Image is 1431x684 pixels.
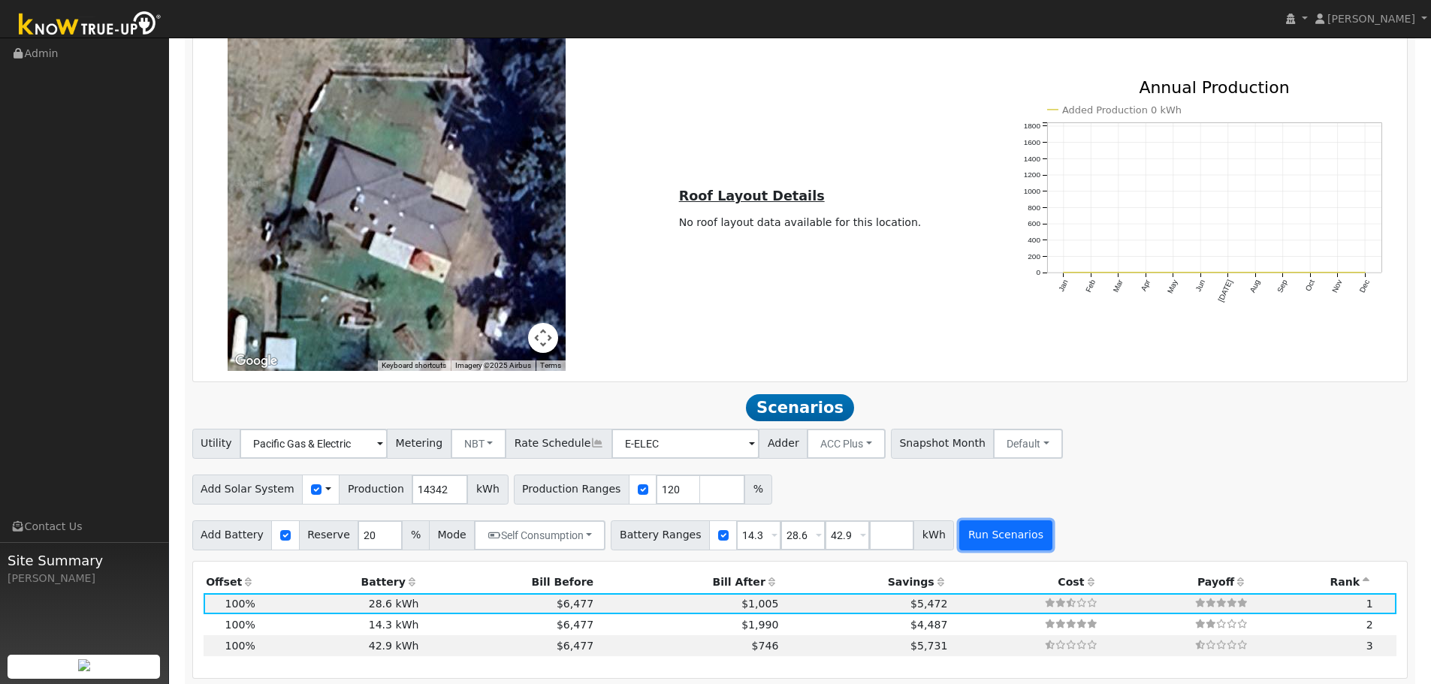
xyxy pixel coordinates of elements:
[299,520,359,550] span: Reserve
[1276,279,1289,294] text: Sep
[506,429,612,459] span: Rate Schedule
[467,475,508,505] span: kWh
[891,429,995,459] span: Snapshot Month
[421,572,596,593] th: Bill Before
[611,429,759,459] input: Select a Rate Schedule
[429,520,475,550] span: Mode
[387,429,451,459] span: Metering
[1366,598,1373,610] span: 1
[8,571,161,586] div: [PERSON_NAME]
[382,360,446,371] button: Keyboard shortcuts
[1327,13,1415,25] span: [PERSON_NAME]
[910,619,947,631] span: $4,487
[451,429,507,459] button: NBT
[744,475,771,505] span: %
[1111,278,1125,294] text: Mar
[1197,270,1203,276] circle: onclick=""
[258,614,421,635] td: 14.3 kWh
[679,188,825,203] u: Roof Layout Details
[888,576,934,588] span: Savings
[231,351,281,371] img: Google
[1116,270,1122,276] circle: onclick=""
[959,520,1052,550] button: Run Scenarios
[993,429,1063,459] button: Default
[1358,279,1371,294] text: Dec
[225,640,255,652] span: 100%
[474,520,605,550] button: Self Consumption
[1062,104,1182,116] text: Added Production 0 kWh
[1330,576,1360,588] span: Rank
[258,635,421,656] td: 42.9 kWh
[402,520,429,550] span: %
[557,640,593,652] span: $6,477
[1024,187,1041,195] text: 1000
[557,598,593,610] span: $6,477
[746,394,853,421] span: Scenarios
[339,475,412,505] span: Production
[596,572,781,593] th: Bill After
[1170,270,1176,276] circle: onclick=""
[611,520,710,550] span: Battery Ranges
[1366,640,1373,652] span: 3
[1197,576,1234,588] span: Payoff
[514,475,629,505] span: Production Ranges
[231,351,281,371] a: Open this area in Google Maps (opens a new window)
[1304,279,1317,293] text: Oct
[913,520,954,550] span: kWh
[225,619,255,631] span: 100%
[1061,270,1067,276] circle: onclick=""
[78,659,90,671] img: retrieve
[192,475,303,505] span: Add Solar System
[1225,270,1231,276] circle: onclick=""
[204,572,258,593] th: Offset
[910,598,947,610] span: $5,472
[1028,220,1040,228] text: 600
[1028,252,1040,261] text: 200
[1058,576,1084,588] span: Cost
[1143,270,1149,276] circle: onclick=""
[741,619,778,631] span: $1,990
[1362,270,1368,276] circle: onclick=""
[1166,279,1179,295] text: May
[807,429,886,459] button: ACC Plus
[1330,279,1343,294] text: Nov
[192,520,273,550] span: Add Battery
[1217,279,1234,303] text: [DATE]
[752,640,779,652] span: $746
[1028,236,1040,244] text: 400
[557,619,593,631] span: $6,477
[528,323,558,353] button: Map camera controls
[1057,279,1070,293] text: Jan
[225,598,255,610] span: 100%
[8,550,161,571] span: Site Summary
[258,593,421,614] td: 28.6 kWh
[1140,278,1152,292] text: Apr
[1024,122,1041,130] text: 1800
[1248,279,1261,294] text: Aug
[1139,78,1289,97] text: Annual Production
[1366,619,1373,631] span: 2
[240,429,388,459] input: Select a Utility
[455,361,531,369] span: Imagery ©2025 Airbus
[1194,279,1207,293] text: Jun
[1307,270,1313,276] circle: onclick=""
[1335,270,1341,276] circle: onclick=""
[540,361,561,369] a: Terms
[1084,279,1097,294] text: Feb
[192,429,241,459] span: Utility
[1252,270,1258,276] circle: onclick=""
[11,8,169,42] img: Know True-Up
[1024,138,1041,146] text: 1600
[910,640,947,652] span: $5,731
[1280,270,1286,276] circle: onclick=""
[1024,170,1041,179] text: 1200
[1088,270,1094,276] circle: onclick=""
[759,429,808,459] span: Adder
[1028,203,1040,212] text: 800
[258,572,421,593] th: Battery
[676,212,924,233] td: No roof layout data available for this location.
[741,598,778,610] span: $1,005
[1024,155,1041,163] text: 1400
[1036,269,1040,277] text: 0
